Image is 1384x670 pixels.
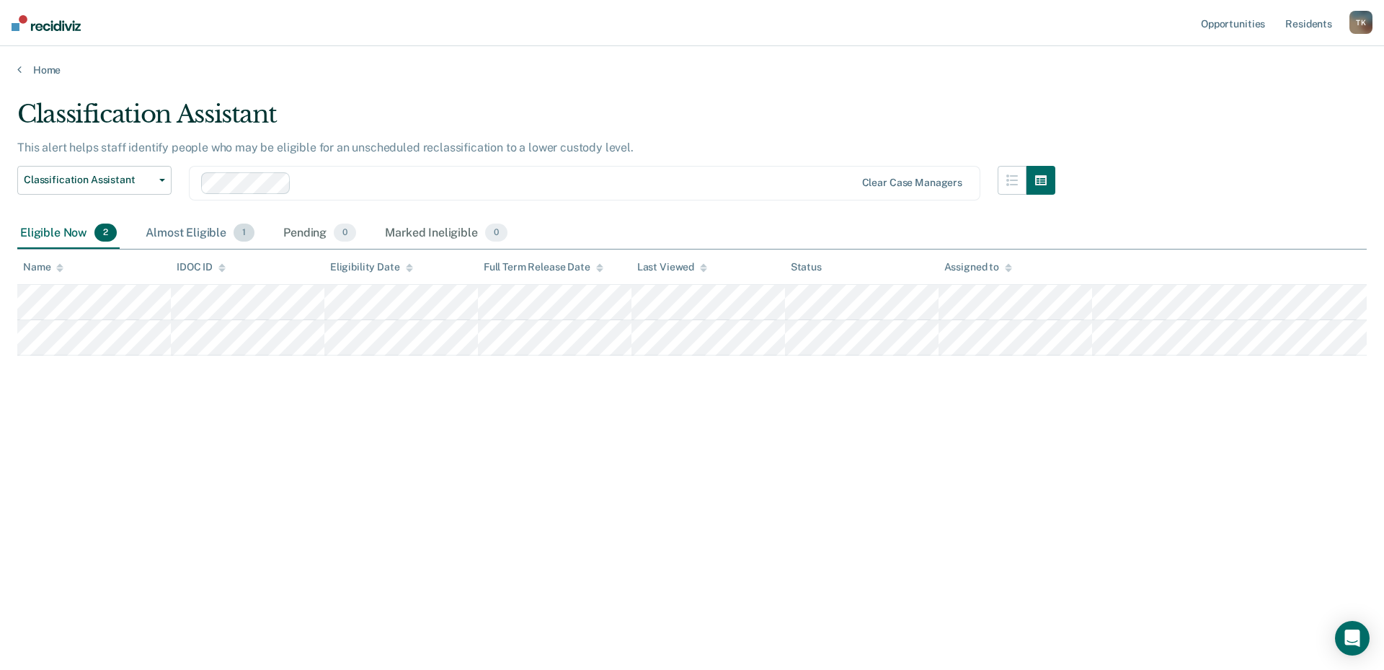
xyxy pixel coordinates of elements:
[280,218,359,250] div: Pending0
[94,224,117,242] span: 2
[1335,621,1370,656] div: Open Intercom Messenger
[1349,11,1372,34] div: T K
[382,218,510,250] div: Marked Ineligible0
[485,224,507,242] span: 0
[862,177,962,189] div: Clear case managers
[177,261,226,273] div: IDOC ID
[17,218,120,250] div: Eligible Now2
[234,224,254,242] span: 1
[17,141,634,154] p: This alert helps staff identify people who may be eligible for an unscheduled reclassification to...
[17,63,1367,76] a: Home
[1349,11,1372,34] button: TK
[791,261,822,273] div: Status
[143,218,257,250] div: Almost Eligible1
[330,261,413,273] div: Eligibility Date
[484,261,603,273] div: Full Term Release Date
[24,174,154,186] span: Classification Assistant
[17,100,1055,141] div: Classification Assistant
[334,224,356,242] span: 0
[12,15,81,31] img: Recidiviz
[637,261,707,273] div: Last Viewed
[23,261,63,273] div: Name
[944,261,1012,273] div: Assigned to
[17,166,172,195] button: Classification Assistant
